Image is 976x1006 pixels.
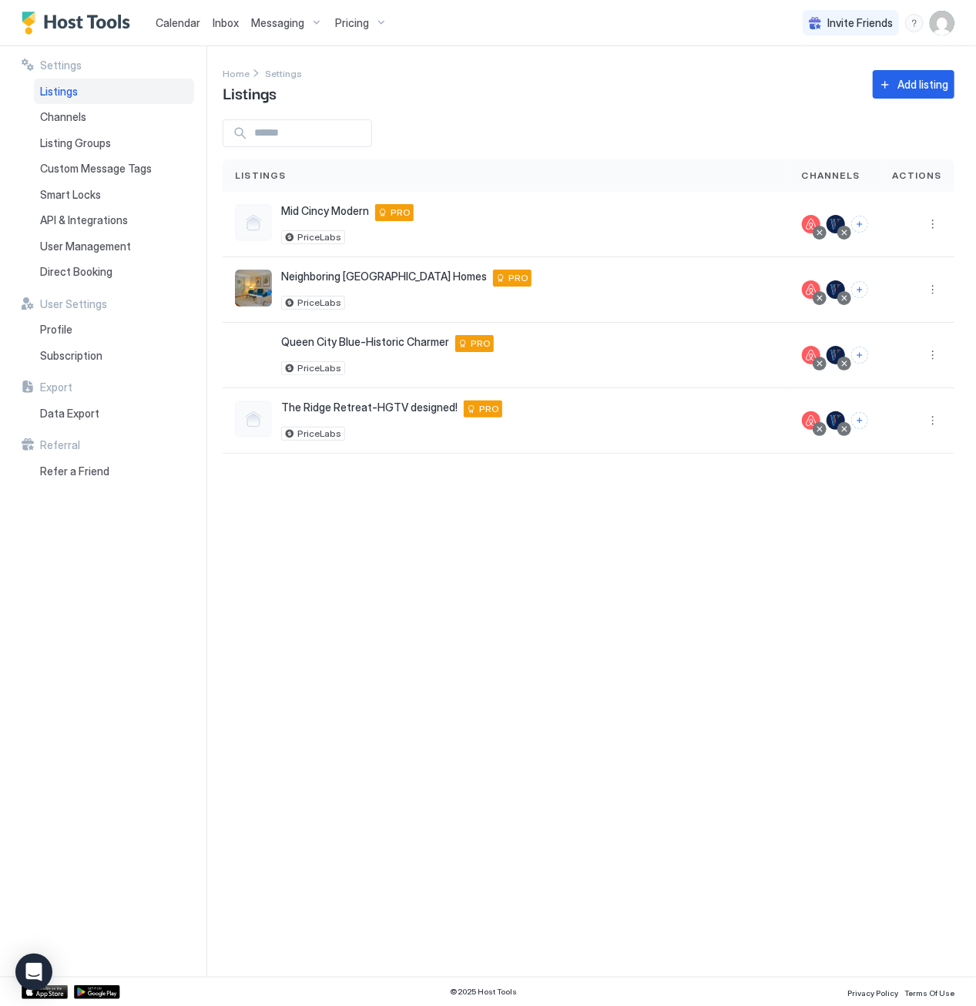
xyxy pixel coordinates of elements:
[924,346,942,364] div: menu
[251,16,304,30] span: Messaging
[40,438,80,452] span: Referral
[40,59,82,72] span: Settings
[905,14,924,32] div: menu
[847,984,898,1000] a: Privacy Policy
[897,76,948,92] div: Add listing
[851,216,868,233] button: Connect channels
[904,988,954,998] span: Terms Of Use
[40,297,107,311] span: User Settings
[40,110,86,124] span: Channels
[335,16,369,30] span: Pricing
[265,65,302,81] a: Settings
[851,412,868,429] button: Connect channels
[40,188,101,202] span: Smart Locks
[802,169,860,183] span: Channels
[40,323,72,337] span: Profile
[235,169,287,183] span: Listings
[265,65,302,81] div: Breadcrumb
[34,401,194,427] a: Data Export
[851,281,868,298] button: Connect channels
[893,169,942,183] span: Actions
[471,337,491,350] span: PRO
[924,346,942,364] button: More options
[40,162,152,176] span: Custom Message Tags
[40,136,111,150] span: Listing Groups
[40,407,99,421] span: Data Export
[851,347,868,364] button: Connect channels
[223,65,250,81] a: Home
[40,381,72,394] span: Export
[34,156,194,182] a: Custom Message Tags
[265,68,302,79] span: Settings
[22,12,137,35] a: Host Tools Logo
[40,240,131,253] span: User Management
[847,988,898,998] span: Privacy Policy
[40,213,128,227] span: API & Integrations
[904,984,954,1000] a: Terms Of Use
[40,265,112,279] span: Direct Booking
[924,280,942,299] div: menu
[213,15,239,31] a: Inbox
[924,411,942,430] div: menu
[924,215,942,233] div: menu
[281,401,458,414] span: The Ridge Retreat-HGTV designed!
[924,215,942,233] button: More options
[34,317,194,343] a: Profile
[827,16,893,30] span: Invite Friends
[22,985,68,999] a: App Store
[34,182,194,208] a: Smart Locks
[281,335,449,349] span: Queen City Blue-Historic Charmer
[40,85,78,99] span: Listings
[223,65,250,81] div: Breadcrumb
[281,270,487,283] span: Neighboring [GEOGRAPHIC_DATA] Homes
[34,104,194,130] a: Channels
[34,259,194,285] a: Direct Booking
[34,130,194,156] a: Listing Groups
[451,987,518,997] span: © 2025 Host Tools
[156,16,200,29] span: Calendar
[40,464,109,478] span: Refer a Friend
[508,271,528,285] span: PRO
[223,68,250,79] span: Home
[34,79,194,105] a: Listings
[281,204,369,218] span: Mid Cincy Modern
[873,70,954,99] button: Add listing
[924,411,942,430] button: More options
[34,458,194,485] a: Refer a Friend
[235,270,272,307] div: listing image
[248,120,371,146] input: Input Field
[235,335,272,372] div: listing image
[223,81,277,104] span: Listings
[479,402,499,416] span: PRO
[34,233,194,260] a: User Management
[930,11,954,35] div: User profile
[213,16,239,29] span: Inbox
[156,15,200,31] a: Calendar
[391,206,411,220] span: PRO
[924,280,942,299] button: More options
[15,954,52,991] div: Open Intercom Messenger
[34,343,194,369] a: Subscription
[40,349,102,363] span: Subscription
[34,207,194,233] a: API & Integrations
[74,985,120,999] a: Google Play Store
